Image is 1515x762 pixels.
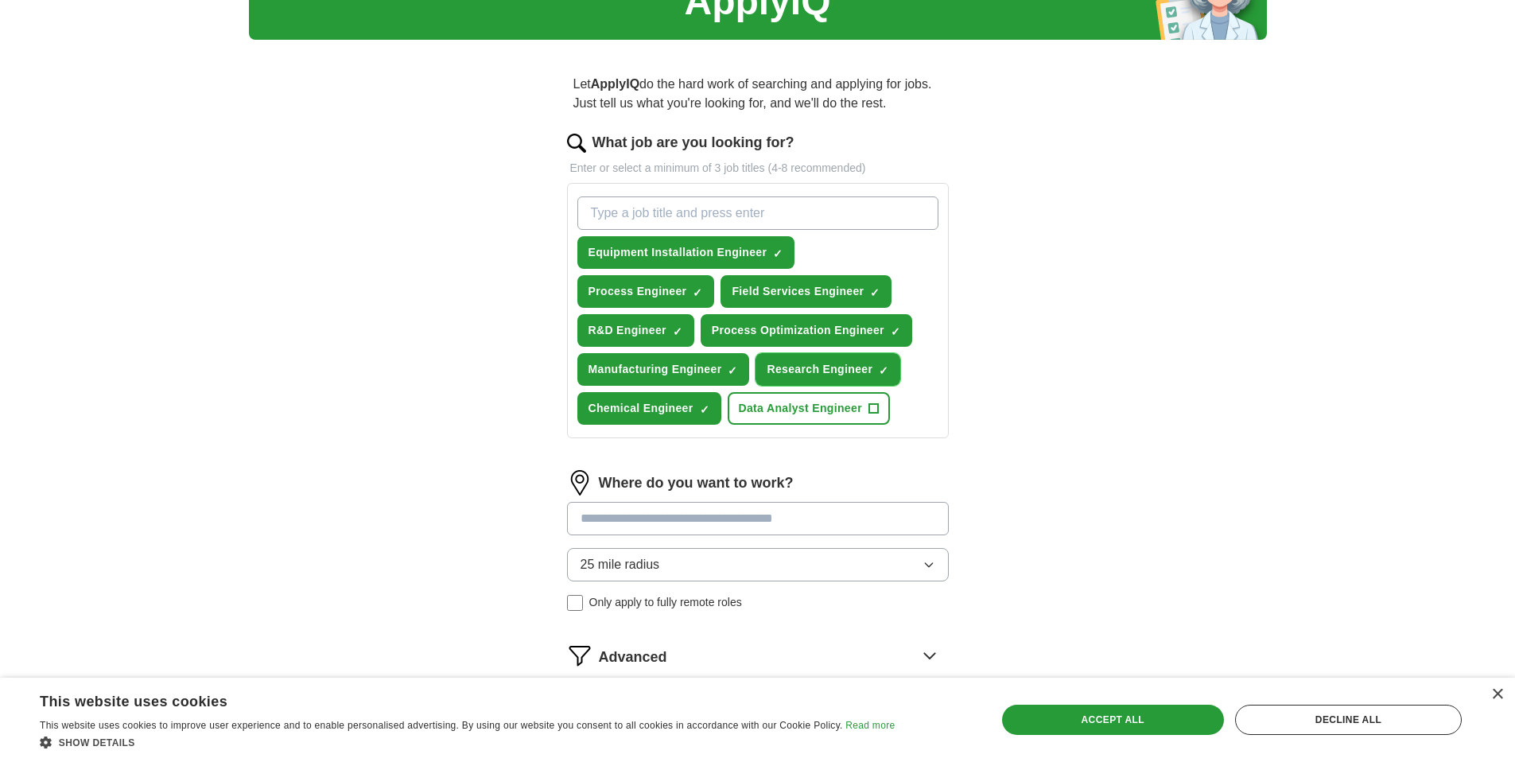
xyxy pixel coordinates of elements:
button: Research Engineer✓ [756,353,900,386]
button: Manufacturing Engineer✓ [577,353,750,386]
span: Manufacturing Engineer [589,361,722,378]
span: ✓ [693,286,702,299]
span: This website uses cookies to improve user experience and to enable personalised advertising. By u... [40,720,843,731]
p: Let do the hard work of searching and applying for jobs. Just tell us what you're looking for, an... [567,68,949,119]
div: Close [1491,689,1503,701]
span: ✓ [891,325,900,338]
span: Show details [59,737,135,748]
span: Process Engineer [589,283,687,300]
span: Data Analyst Engineer [739,400,862,417]
span: ✓ [879,364,888,377]
span: Chemical Engineer [589,400,693,417]
button: Data Analyst Engineer [728,392,890,425]
div: Show details [40,734,895,750]
span: Research Engineer [767,361,872,378]
div: Accept all [1002,705,1224,735]
input: Only apply to fully remote roles [567,595,583,611]
label: What job are you looking for? [592,132,794,154]
p: Enter or select a minimum of 3 job titles (4-8 recommended) [567,160,949,177]
span: Field Services Engineer [732,283,864,300]
img: search.png [567,134,586,153]
span: ✓ [870,286,880,299]
button: Field Services Engineer✓ [721,275,892,308]
button: Process Optimization Engineer✓ [701,314,912,347]
button: 25 mile radius [567,548,949,581]
div: Decline all [1235,705,1462,735]
span: ✓ [728,364,737,377]
label: Where do you want to work? [599,472,794,494]
span: 25 mile radius [581,555,660,574]
strong: ApplyIQ [591,77,639,91]
button: Process Engineer✓ [577,275,715,308]
span: Equipment Installation Engineer [589,244,767,261]
span: Process Optimization Engineer [712,322,884,339]
img: location.png [567,470,592,496]
div: This website uses cookies [40,687,855,711]
button: Equipment Installation Engineer✓ [577,236,795,269]
span: Only apply to fully remote roles [589,594,742,611]
a: Read more, opens a new window [845,720,895,731]
button: R&D Engineer✓ [577,314,694,347]
input: Type a job title and press enter [577,196,938,230]
span: R&D Engineer [589,322,666,339]
span: Advanced [599,647,667,668]
span: ✓ [773,247,783,260]
button: Chemical Engineer✓ [577,392,721,425]
img: filter [567,643,592,668]
span: ✓ [700,403,709,416]
span: ✓ [673,325,682,338]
